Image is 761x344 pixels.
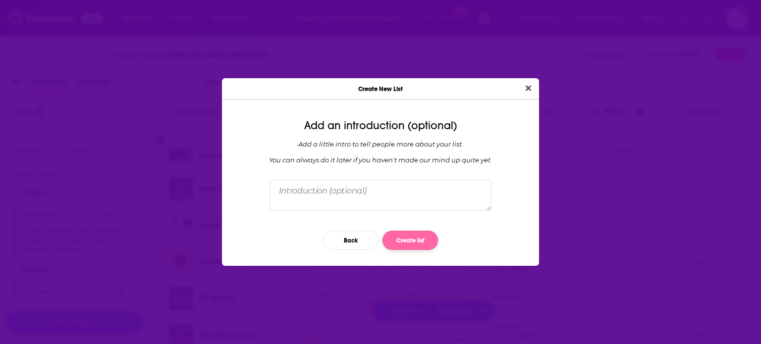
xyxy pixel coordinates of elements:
button: Back [323,231,379,250]
div: Add an introduction (optional) [230,119,531,132]
div: Add a little intro to tell people more about your list. You can always do it later if you haven '... [230,140,531,164]
button: Create list [382,231,438,250]
div: Create New List [222,78,539,99]
button: Close [522,82,535,95]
